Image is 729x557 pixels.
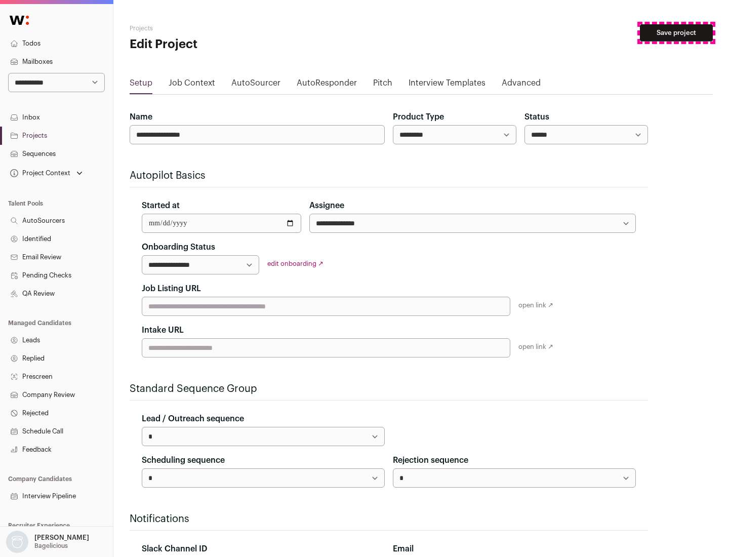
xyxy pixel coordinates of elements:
[130,24,324,32] h2: Projects
[130,77,152,93] a: Setup
[4,531,91,553] button: Open dropdown
[393,454,468,466] label: Rejection sequence
[130,512,648,526] h2: Notifications
[6,531,28,553] img: nopic.png
[142,543,207,555] label: Slack Channel ID
[130,382,648,396] h2: Standard Sequence Group
[142,200,180,212] label: Started at
[142,413,244,425] label: Lead / Outreach sequence
[373,77,392,93] a: Pitch
[524,111,549,123] label: Status
[309,200,344,212] label: Assignee
[34,534,89,542] p: [PERSON_NAME]
[4,10,34,30] img: Wellfound
[393,111,444,123] label: Product Type
[169,77,215,93] a: Job Context
[231,77,280,93] a: AutoSourcer
[142,241,215,253] label: Onboarding Status
[297,77,357,93] a: AutoResponder
[142,283,201,295] label: Job Listing URL
[409,77,485,93] a: Interview Templates
[34,542,68,550] p: Bagelicious
[130,169,648,183] h2: Autopilot Basics
[8,166,85,180] button: Open dropdown
[267,260,323,267] a: edit onboarding ↗
[640,24,713,42] button: Save project
[130,111,152,123] label: Name
[393,543,636,555] div: Email
[502,77,541,93] a: Advanced
[130,36,324,53] h1: Edit Project
[142,324,184,336] label: Intake URL
[8,169,70,177] div: Project Context
[142,454,225,466] label: Scheduling sequence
